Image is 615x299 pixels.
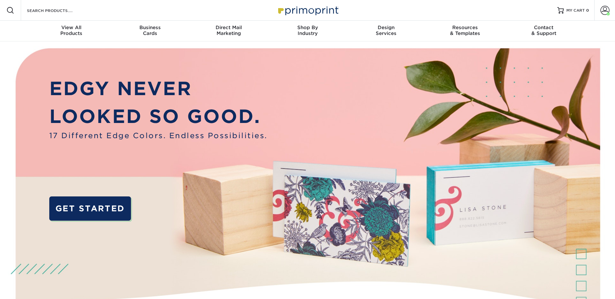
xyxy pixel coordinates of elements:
[347,21,426,41] a: DesignServices
[32,25,111,30] span: View All
[426,21,504,41] a: Resources& Templates
[49,75,267,102] p: EDGY NEVER
[268,21,347,41] a: Shop ByIndustry
[268,25,347,30] span: Shop By
[32,21,111,41] a: View AllProducts
[111,21,189,41] a: BusinessCards
[347,25,426,30] span: Design
[275,3,340,17] img: Primoprint
[49,103,267,130] p: LOOKED SO GOOD.
[189,25,268,30] span: Direct Mail
[32,25,111,36] div: Products
[268,25,347,36] div: Industry
[504,25,583,30] span: Contact
[49,130,267,141] span: 17 Different Edge Colors. Endless Possibilities.
[189,21,268,41] a: Direct MailMarketing
[586,8,589,13] span: 0
[504,25,583,36] div: & Support
[347,25,426,36] div: Services
[426,25,504,36] div: & Templates
[566,8,585,13] span: MY CART
[111,25,189,30] span: Business
[49,196,131,221] a: GET STARTED
[504,21,583,41] a: Contact& Support
[426,25,504,30] span: Resources
[189,25,268,36] div: Marketing
[26,6,89,14] input: SEARCH PRODUCTS.....
[111,25,189,36] div: Cards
